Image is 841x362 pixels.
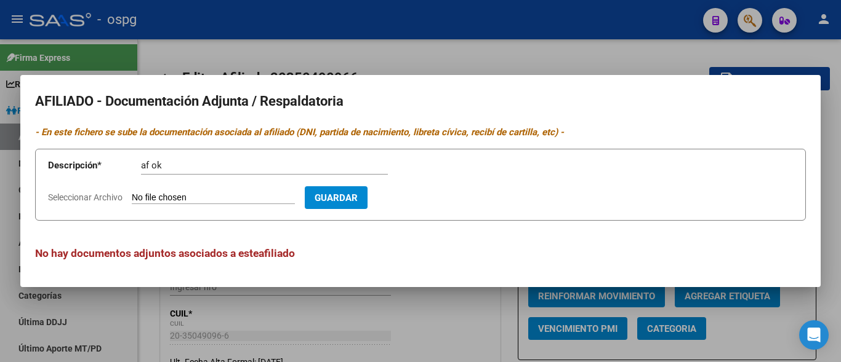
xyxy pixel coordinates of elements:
[35,245,806,261] h3: No hay documentos adjuntos asociados a este
[48,159,141,173] p: Descripción
[799,320,829,350] div: Open Intercom Messenger
[315,192,358,203] span: Guardar
[35,90,806,113] h2: AFILIADO - Documentación Adjunta / Respaldatoria
[305,186,368,209] button: Guardar
[48,192,123,202] span: Seleccionar Archivo
[35,127,564,138] i: - En este fichero se sube la documentación asociada al afiliado (DNI, partida de nacimiento, libr...
[259,247,295,259] span: afiliado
